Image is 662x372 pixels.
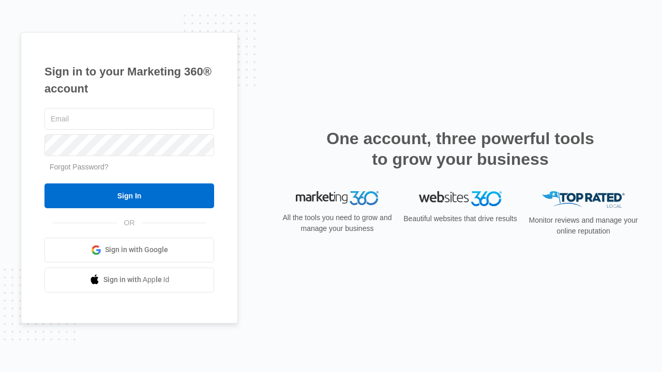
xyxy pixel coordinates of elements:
[103,274,170,285] span: Sign in with Apple Id
[44,238,214,262] a: Sign in with Google
[44,63,214,97] h1: Sign in to your Marketing 360® account
[44,268,214,292] a: Sign in with Apple Id
[542,191,625,208] img: Top Rated Local
[402,213,518,224] p: Beautiful websites that drive results
[105,244,168,255] span: Sign in with Google
[296,191,379,206] img: Marketing 360
[323,128,597,169] h2: One account, three powerful tools to grow your business
[279,212,395,234] p: All the tools you need to grow and manage your business
[117,218,142,228] span: OR
[44,183,214,208] input: Sign In
[419,191,502,206] img: Websites 360
[50,163,109,171] a: Forgot Password?
[44,108,214,130] input: Email
[525,215,641,237] p: Monitor reviews and manage your online reputation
